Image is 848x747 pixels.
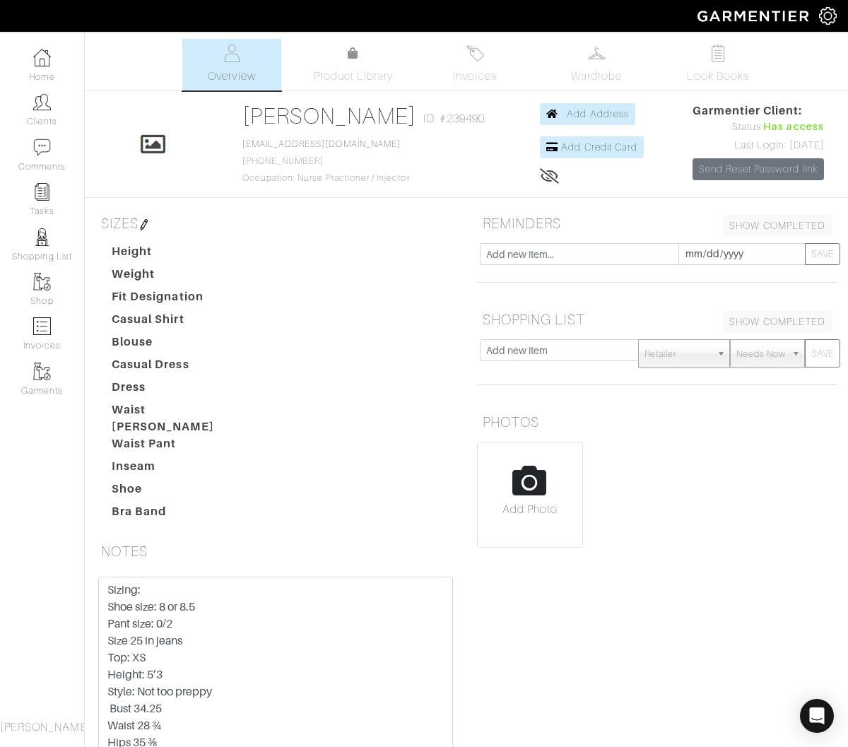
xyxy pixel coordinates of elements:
h5: PHOTOS [477,408,837,436]
div: Open Intercom Messenger [800,699,834,733]
img: orders-27d20c2124de7fd6de4e0e44c1d41de31381a507db9b33961299e4e07d508b8c.svg [466,45,484,62]
img: orders-icon-0abe47150d42831381b5fb84f609e132dff9fe21cb692f30cb5eec754e2cba89.png [33,317,51,335]
span: Needs Now [736,340,786,368]
span: Invoices [453,68,496,85]
a: Send Reset Password link [693,158,824,180]
a: Wardrobe [547,39,646,90]
span: Add Credit Card [561,141,637,153]
div: Status: [693,119,824,135]
a: Add Address [540,103,635,125]
dt: Waist Pant [101,435,253,458]
img: garments-icon-b7da505a4dc4fd61783c78ac3ca0ef83fa9d6f193b1c9dc38574b1d14d53ca28.png [33,363,51,380]
a: [EMAIL_ADDRESS][DOMAIN_NAME] [242,139,401,149]
button: SAVE [805,339,840,367]
dt: Inseam [101,458,253,481]
img: basicinfo-40fd8af6dae0f16599ec9e87c0ef1c0a1fdea2edbe929e3d69a839185d80c458.svg [223,45,241,62]
img: clients-icon-6bae9207a08558b7cb47a8932f037763ab4055f8c8b6bfacd5dc20c3e0201464.png [33,93,51,111]
a: Overview [182,39,281,90]
dt: Dress [101,379,253,401]
img: gear-icon-white-bd11855cb880d31180b6d7d6211b90ccbf57a29d726f0c71d8c61bd08dd39cc2.png [819,7,837,25]
button: SAVE [805,243,840,265]
h5: SHOPPING LIST [477,305,837,334]
span: Add Address [567,108,629,119]
img: garmentier-logo-header-white-b43fb05a5012e4ada735d5af1a66efaba907eab6374d6393d1fbf88cb4ef424d.png [690,4,819,28]
span: Wardrobe [571,68,622,85]
img: comment-icon-a0a6a9ef722e966f86d9cbdc48e553b5cf19dbc54f86b18d962a5391bc8f6eb6.png [33,139,51,156]
img: garments-icon-b7da505a4dc4fd61783c78ac3ca0ef83fa9d6f193b1c9dc38574b1d14d53ca28.png [33,273,51,290]
h5: SIZES [95,209,456,237]
a: [PERSON_NAME] [242,103,417,129]
dt: Casual Dress [101,356,253,379]
dt: Shoe [101,481,253,503]
img: todo-9ac3debb85659649dc8f770b8b6100bb5dab4b48dedcbae339e5042a72dfd3cc.svg [709,45,727,62]
a: Add Credit Card [540,136,644,158]
a: Look Books [669,39,767,90]
h5: REMINDERS [477,209,837,237]
a: SHOW COMPLETED [723,215,832,237]
img: reminder-icon-8004d30b9f0a5d33ae49ab947aed9ed385cf756f9e5892f1edd6e32f2345188e.png [33,183,51,201]
span: Product Library [314,68,394,85]
img: pen-cf24a1663064a2ec1b9c1bd2387e9de7a2fa800b781884d57f21acf72779bad2.png [139,219,150,230]
span: ID: #239490 [423,110,485,127]
img: stylists-icon-eb353228a002819b7ec25b43dbf5f0378dd9e0616d9560372ff212230b889e62.png [33,228,51,246]
dt: Casual Shirt [101,311,253,334]
span: Has access [763,119,824,135]
span: Look Books [687,68,750,85]
span: [PHONE_NUMBER] Occupation: Nurse Practioner / Injector [242,139,410,183]
div: Last Login: [DATE] [693,138,824,153]
span: Garmentier Client: [693,102,824,119]
dt: Weight [101,266,253,288]
dt: Blouse [101,334,253,356]
input: Add new item [480,339,639,361]
dt: Bra Band [101,503,253,526]
img: dashboard-icon-dbcd8f5a0b271acd01030246c82b418ddd0df26cd7fceb0bd07c9910d44c42f6.png [33,49,51,66]
a: SHOW COMPLETED [723,311,832,333]
img: wardrobe-487a4870c1b7c33e795ec22d11cfc2ed9d08956e64fb3008fe2437562e282088.svg [588,45,606,62]
dt: Waist [PERSON_NAME] [101,401,253,435]
span: Overview [208,68,255,85]
span: Retailer [644,340,711,368]
a: Product Library [304,45,403,85]
a: Invoices [425,39,524,90]
dt: Height [101,243,253,266]
h5: NOTES [95,537,456,565]
dt: Fit Designation [101,288,253,311]
input: Add new item... [480,243,679,265]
